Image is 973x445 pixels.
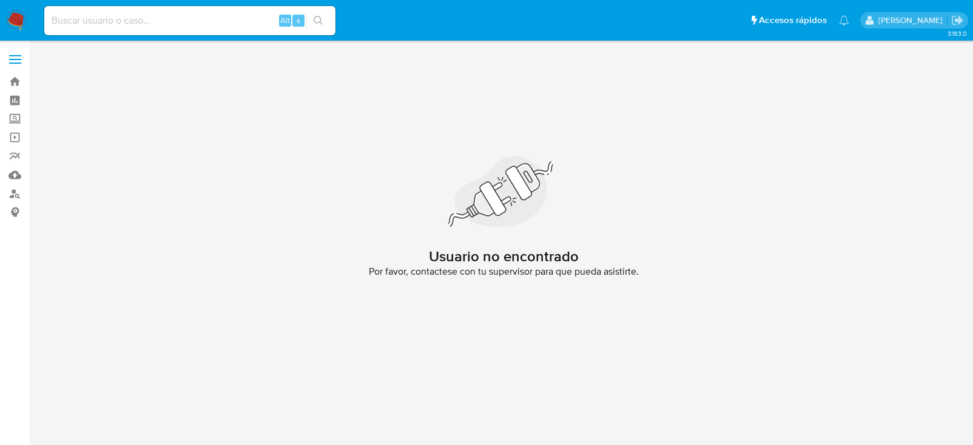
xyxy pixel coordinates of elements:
input: Buscar usuario o caso... [44,13,335,28]
h2: Usuario no encontrado [429,247,579,266]
span: Por favor, contactese con tu supervisor para que pueda asistirte. [369,266,639,278]
a: Notificaciones [839,15,849,25]
span: Accesos rápidos [759,14,827,27]
span: s [297,15,300,26]
a: Salir [951,14,964,27]
button: search-icon [306,12,331,29]
p: brenda.morenoreyes@mercadolibre.com.mx [878,15,947,26]
span: Alt [280,15,290,26]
